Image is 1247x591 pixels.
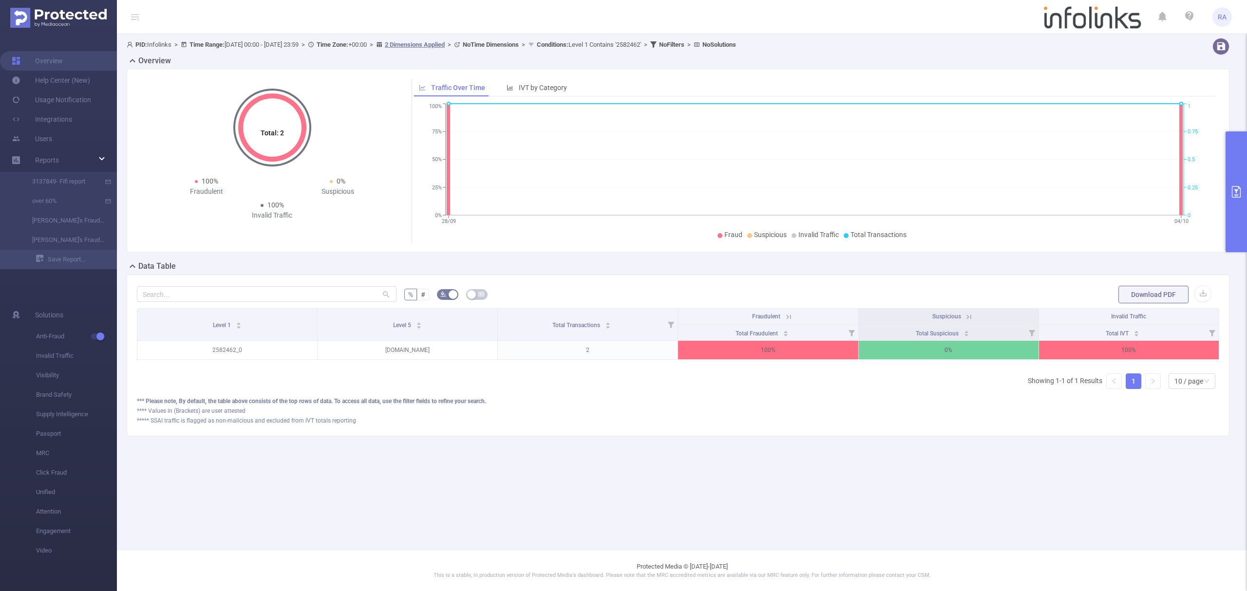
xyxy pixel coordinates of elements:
a: Help Center (New) [12,71,90,90]
i: icon: user [127,41,135,48]
a: Save Report... [36,250,117,269]
span: Invalid Traffic [1111,313,1146,320]
span: Suspicious [754,231,787,239]
p: 0% [859,341,1039,359]
i: icon: line-chart [419,84,426,91]
i: Filter menu [664,309,678,340]
b: PID: [135,41,147,48]
a: Integrations [12,110,72,129]
tspan: 0% [435,212,442,219]
span: Level 1 [213,322,232,329]
i: Filter menu [1025,325,1039,340]
div: Sort [236,321,242,327]
input: Search... [137,286,397,302]
tspan: 0 [1188,212,1190,219]
h2: Overview [138,55,171,67]
span: Attention [36,502,117,521]
tspan: 75% [432,129,442,135]
a: 1 [1126,374,1141,388]
span: Visibility [36,366,117,385]
tspan: 100% [429,104,442,110]
li: Previous Page [1106,373,1122,389]
i: icon: caret-down [236,325,242,328]
div: Fraudulent [141,186,272,197]
i: icon: caret-up [416,321,422,324]
i: icon: down [1204,378,1209,385]
span: Engagement [36,521,117,541]
span: Level 1 Contains '2582462' [537,41,641,48]
span: % [408,291,413,298]
a: Users [12,129,52,148]
span: Click Fraud [36,463,117,482]
span: Suspicious [932,313,961,320]
a: [PERSON_NAME]'s Fraud Report [19,211,105,230]
i: icon: left [1111,378,1117,384]
span: Video [36,541,117,560]
i: icon: caret-up [605,321,611,324]
span: Total Transactions [850,231,907,239]
tspan: 0.25 [1188,185,1198,191]
span: Level 5 [393,322,413,329]
p: 2 [498,341,678,359]
u: 2 Dimensions Applied [385,41,445,48]
span: Fraudulent [752,313,780,320]
a: 3137849- Fifi report [19,172,105,191]
b: Time Range: [189,41,225,48]
footer: Protected Media © [DATE]-[DATE] [117,550,1247,591]
i: icon: caret-up [1134,329,1139,332]
tspan: 04/10 [1174,218,1188,224]
tspan: 0.75 [1188,129,1198,135]
p: 2582462_0 [137,341,317,359]
i: icon: bg-colors [440,291,446,297]
span: RA [1218,7,1227,27]
div: **** Values in (Brackets) are user attested [137,406,1219,415]
span: Brand Safety [36,385,117,405]
i: icon: caret-down [783,332,788,335]
li: Next Page [1145,373,1161,389]
span: > [445,41,454,48]
span: Total Suspicious [916,330,960,337]
span: > [641,41,650,48]
img: Protected Media [10,8,107,28]
li: Showing 1-1 of 1 Results [1028,373,1102,389]
p: [DOMAIN_NAME] [318,341,497,359]
span: Total Fraudulent [736,330,779,337]
i: icon: bar-chart [507,84,513,91]
tspan: 50% [432,157,442,163]
button: Download PDF [1118,286,1189,303]
tspan: Total: 2 [261,129,284,137]
div: Sort [783,329,789,335]
tspan: 28/09 [441,218,455,224]
div: Sort [964,329,969,335]
span: > [299,41,308,48]
span: > [684,41,694,48]
i: icon: table [478,291,484,297]
p: 100% [678,341,858,359]
b: No Solutions [702,41,736,48]
div: 10 / page [1174,374,1203,388]
div: ***** SSAI traffic is flagged as non-malicious and excluded from IVT totals reporting [137,416,1219,425]
a: over 60% [19,191,105,211]
a: Reports [35,150,59,170]
span: Reports [35,156,59,164]
span: > [171,41,181,48]
i: icon: caret-down [605,325,611,328]
span: IVT by Category [519,84,567,92]
div: Suspicious [272,186,404,197]
span: 100% [267,201,284,209]
span: Invalid Traffic [798,231,839,239]
span: MRC [36,443,117,463]
b: No Filters [659,41,684,48]
div: Sort [605,321,611,327]
tspan: 25% [432,185,442,191]
div: Sort [1134,329,1139,335]
span: Total Transactions [552,322,602,329]
i: icon: caret-up [236,321,242,324]
p: 100% [1039,341,1219,359]
span: > [367,41,376,48]
span: 100% [202,177,218,185]
i: icon: caret-down [964,332,969,335]
i: icon: caret-up [783,329,788,332]
b: No Time Dimensions [463,41,519,48]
